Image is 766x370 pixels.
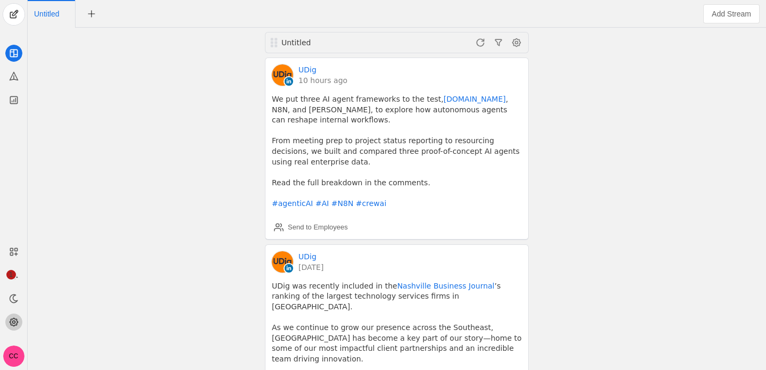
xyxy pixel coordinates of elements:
span: 1 [6,270,16,279]
app-icon-button: New Tab [82,9,101,18]
pre: We put three AI agent frameworks to the test, , N8N, and [PERSON_NAME], to explore how autonomous... [272,94,522,209]
img: cache [272,251,293,273]
a: Nashville Business Journal [397,282,495,290]
span: Add Stream [712,9,751,19]
a: #AI [315,199,329,208]
a: UDig [298,251,317,262]
a: 10 hours ago [298,75,347,86]
button: Add Stream [703,4,760,23]
button: CC [3,346,24,367]
a: #N8N [331,199,354,208]
a: [DATE] [298,262,323,273]
div: Untitled [281,37,408,48]
a: #crewai [356,199,386,208]
img: cache [272,64,293,86]
a: [DOMAIN_NAME] [444,95,506,103]
button: Send to Employees [270,219,352,236]
a: UDig [298,64,317,75]
span: Click to edit name [34,10,59,18]
a: #agenticAI [272,199,313,208]
div: Send to Employees [288,222,348,233]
